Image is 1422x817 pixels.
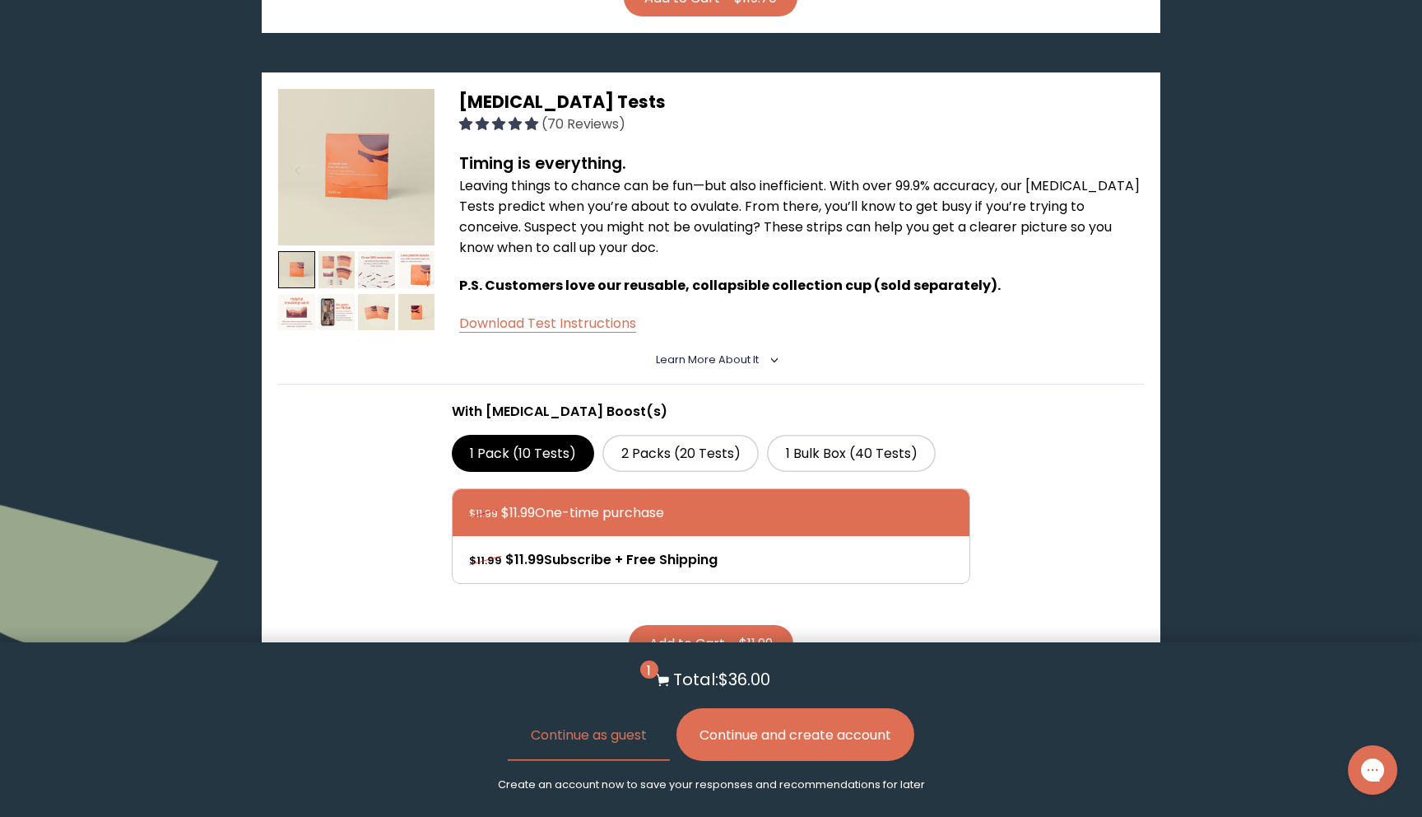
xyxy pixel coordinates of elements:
strong: Timing is everything. [459,152,626,175]
span: (70 Reviews) [541,114,625,133]
img: thumbnail image [278,294,315,331]
span: Learn More About it [656,352,759,366]
img: thumbnail image [398,294,435,331]
img: thumbnail image [358,251,395,288]
summary: Learn More About it < [656,352,767,367]
p: Total: $36.00 [673,667,770,692]
span: . [997,276,1001,295]
iframe: Gorgias live chat messenger [1340,740,1406,801]
span: 1 [640,661,658,679]
p: Leaving things to chance can be fun—but also inefficient. With over 99.9% accuracy, our [MEDICAL_... [459,175,1143,258]
span: P.S. Customers love our reusable, collapsible collection cup (sold separately) [459,276,997,295]
img: thumbnail image [398,251,435,288]
i: < [764,356,778,364]
label: 1 Bulk Box (40 Tests) [767,435,936,471]
img: thumbnail image [358,294,395,331]
a: Download Test Instructions [459,314,636,333]
button: Continue as guest [508,708,670,761]
p: With [MEDICAL_DATA] Boost(s) [452,401,971,422]
span: [MEDICAL_DATA] Tests [459,90,666,114]
label: 2 Packs (20 Tests) [602,435,759,471]
img: thumbnail image [318,294,355,331]
p: Create an account now to save your responses and recommendations for later [498,777,925,792]
span: 4.96 stars [459,114,541,133]
label: 1 Pack (10 Tests) [452,435,595,471]
button: Continue and create account [676,708,914,761]
img: thumbnail image [278,251,315,288]
button: Add to Cart - $11.99 [629,625,793,662]
img: thumbnail image [318,251,355,288]
img: thumbnail image [278,89,434,245]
